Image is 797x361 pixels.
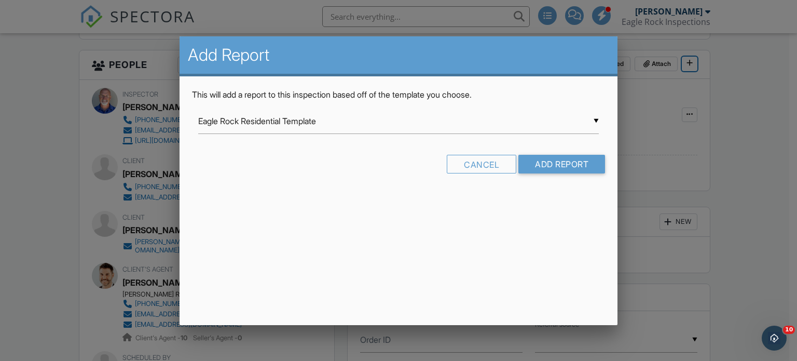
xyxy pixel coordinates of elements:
[188,45,610,65] h2: Add Report
[192,89,606,100] p: This will add a report to this inspection based off of the template you choose.
[783,326,795,334] span: 10
[762,326,787,351] iframe: Intercom live chat
[518,155,605,173] input: Add Report
[447,155,516,173] div: Cancel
